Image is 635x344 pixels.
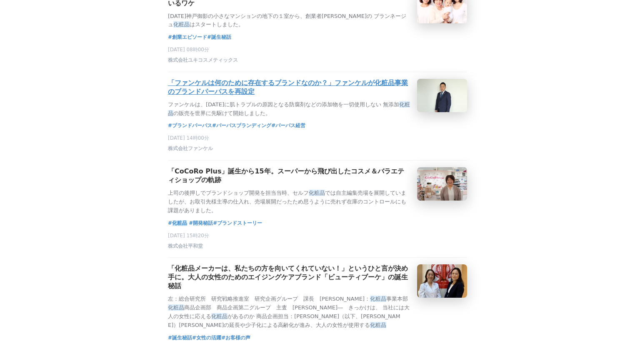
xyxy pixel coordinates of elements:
em: 品 [222,313,227,319]
em: 化粧 [370,322,381,328]
a: 株式会社ファンケル [168,148,213,153]
em: 化粧 [172,220,182,226]
a: #ブランドストーリー [213,219,262,227]
a: 「化粧品メーカーは、私たちの方を向いてくれていない！」というひと言が決め手に。大人の女性のためのエイジングケアブランド「ビューティブーケ」の誕生秘話左：総合研究所 研究戦略推進室 研究企画グルー... [168,264,467,329]
em: 品 [182,220,187,226]
p: [DATE] 15時20分 [168,232,467,239]
span: # [168,219,189,227]
em: 化粧 [370,296,381,302]
em: 化粧 [168,304,179,311]
a: 「ファンケルは何のために存在するブランドなのか？」ファンケルが化粧品事業のブランドパーパスを再設定ファンケルは、[DATE]に肌トラブルの原因となる防腐剤などの添加物を一切使用しない 無添加化粧... [168,79,467,118]
h3: 「CoCoRo Plus」誕生から15年。スーパーから飛び出したコスメ＆バラエティショップの軌跡 [168,167,410,185]
a: #創業エピソード [168,33,207,41]
em: 品 [320,190,325,196]
p: 上司の後押しでブランドショップ開発を担当当時、セルフ では自主編集売場を展開していましたが、お取引先様主導の仕入れ、売場展開だったため思うように売れず在庫のコントロールにも課題がありました。 [168,189,410,215]
a: #パーパスブランディング [212,121,271,130]
em: 品 [179,304,184,311]
p: 左：総合研究所 研究戦略推進室 研究企画グループ 課長 [PERSON_NAME]： 事業本部 商品企画部 商品企画第二グループ 主査 [PERSON_NAME]― きっかけは、 当社には大人の... [168,295,410,329]
p: [DATE]神戸御影の小さなマンションの地下の１室から、創業者[PERSON_NAME]の ブランネージュ はスタートしました。 [168,12,410,30]
em: 化粧 [173,21,184,28]
span: 株式会社平和堂 [168,243,203,250]
em: 化粧 [211,313,222,319]
h3: 「化粧品メーカーは、私たちの方を向いてくれていない！」というひと言が決め手に。大人の女性のためのエイジングケアブランド「ビューティブーケ」の誕生秘話 [168,264,410,291]
a: 株式会社ユキコスメティックス [168,59,238,65]
span: 株式会社ファンケル [168,145,213,152]
a: #化粧品 [168,219,189,227]
p: [DATE] 14時00分 [168,135,467,142]
em: 品 [184,21,190,28]
em: 品 [381,322,386,328]
a: #パーパス経営 [271,121,305,130]
a: #ブランドパーパス [168,121,212,130]
a: 株式会社平和堂 [168,245,203,251]
a: #誕生秘話 [207,33,231,41]
em: 品 [168,110,173,116]
p: ファンケルは、[DATE]に肌トラブルの原因となる防腐剤などの添加物を一切使用しない 無添加 の販売を世界に先駆けて開始しました。 [168,100,410,118]
em: 品 [381,296,386,302]
em: 化粧 [309,190,320,196]
span: 株式会社ユキコスメティックス [168,57,238,64]
a: #開発秘話 [189,219,213,227]
em: 化粧 [399,101,410,108]
a: #女性の活躍 [192,334,221,342]
p: [DATE] 08時00分 [168,46,467,53]
a: #お客様の声 [221,334,250,342]
a: 「CoCoRo Plus」誕生から15年。スーパーから飛び出したコスメ＆バラエティショップの軌跡上司の後押しでブランドショップ開発を担当当時、セルフ化粧品では自主編集売場を展開していましたが、お... [168,167,467,215]
h3: 「ファンケルは何のために存在するブランドなのか？」ファンケルが化粧品事業のブランドパーパスを再設定 [168,79,410,96]
a: #誕生秘話 [168,334,192,342]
